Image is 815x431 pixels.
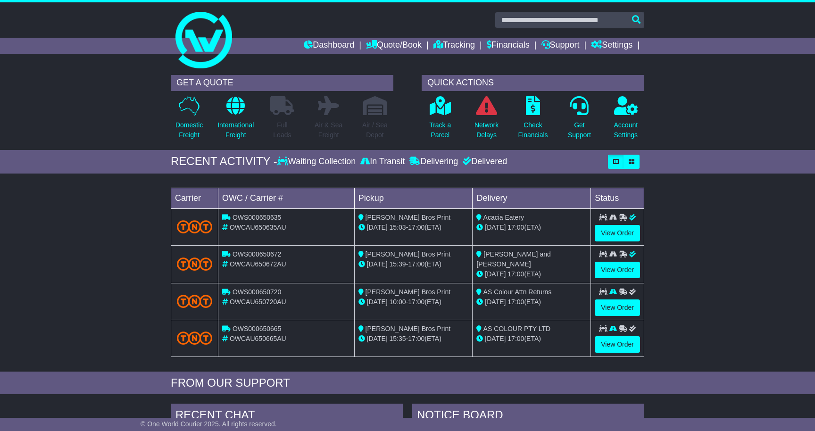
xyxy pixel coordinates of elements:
[483,214,524,221] span: Acacia Eatery
[591,188,644,208] td: Status
[614,120,638,140] p: Account Settings
[473,188,591,208] td: Delivery
[175,96,203,145] a: DomesticFreight
[507,298,524,306] span: 17:00
[358,297,469,307] div: - (ETA)
[367,335,388,342] span: [DATE]
[358,334,469,344] div: - (ETA)
[270,120,294,140] p: Full Loads
[367,224,388,231] span: [DATE]
[507,335,524,342] span: 17:00
[518,96,549,145] a: CheckFinancials
[315,120,342,140] p: Air & Sea Freight
[476,334,587,344] div: (ETA)
[476,223,587,232] div: (ETA)
[233,325,282,332] span: OWS000650665
[177,257,212,270] img: TNT_Domestic.png
[567,96,591,145] a: GetSupport
[595,299,640,316] a: View Order
[358,157,407,167] div: In Transit
[568,120,591,140] p: Get Support
[485,224,506,231] span: [DATE]
[230,335,286,342] span: OWCAU650665AU
[507,224,524,231] span: 17:00
[485,298,506,306] span: [DATE]
[476,269,587,279] div: (ETA)
[362,120,388,140] p: Air / Sea Depot
[460,157,507,167] div: Delivered
[230,224,286,231] span: OWCAU650635AU
[354,188,473,208] td: Pickup
[366,214,451,221] span: [PERSON_NAME] Bros Print
[171,155,277,168] div: RECENT ACTIVITY -
[408,224,424,231] span: 17:00
[390,298,406,306] span: 10:00
[366,325,451,332] span: [PERSON_NAME] Bros Print
[507,270,524,278] span: 17:00
[233,250,282,258] span: OWS000650672
[217,120,254,140] p: International Freight
[304,38,354,54] a: Dashboard
[595,262,640,278] a: View Order
[422,75,644,91] div: QUICK ACTIONS
[487,38,530,54] a: Financials
[171,404,403,429] div: RECENT CHAT
[141,420,277,428] span: © One World Courier 2025. All rights reserved.
[408,260,424,268] span: 17:00
[476,297,587,307] div: (ETA)
[230,260,286,268] span: OWCAU650672AU
[233,214,282,221] span: OWS000650635
[407,157,460,167] div: Delivering
[541,38,580,54] a: Support
[433,38,475,54] a: Tracking
[485,335,506,342] span: [DATE]
[233,288,282,296] span: OWS000650720
[358,223,469,232] div: - (ETA)
[366,288,451,296] span: [PERSON_NAME] Bros Print
[366,250,451,258] span: [PERSON_NAME] Bros Print
[217,96,254,145] a: InternationalFreight
[218,188,355,208] td: OWC / Carrier #
[476,250,550,268] span: [PERSON_NAME] and [PERSON_NAME]
[614,96,639,145] a: AccountSettings
[518,120,548,140] p: Check Financials
[230,298,286,306] span: OWCAU650720AU
[367,298,388,306] span: [DATE]
[177,332,212,344] img: TNT_Domestic.png
[595,336,640,353] a: View Order
[408,335,424,342] span: 17:00
[390,335,406,342] span: 15:35
[171,75,393,91] div: GET A QUOTE
[171,376,644,390] div: FROM OUR SUPPORT
[177,295,212,307] img: TNT_Domestic.png
[485,270,506,278] span: [DATE]
[474,120,499,140] p: Network Delays
[483,325,551,332] span: AS COLOUR PTY LTD
[171,188,218,208] td: Carrier
[358,259,469,269] div: - (ETA)
[390,260,406,268] span: 15:39
[177,220,212,233] img: TNT_Domestic.png
[412,404,644,429] div: NOTICE BOARD
[429,120,451,140] p: Track a Parcel
[408,298,424,306] span: 17:00
[591,38,632,54] a: Settings
[367,260,388,268] span: [DATE]
[595,225,640,241] a: View Order
[429,96,451,145] a: Track aParcel
[277,157,358,167] div: Waiting Collection
[175,120,203,140] p: Domestic Freight
[483,288,552,296] span: AS Colour Attn Returns
[474,96,499,145] a: NetworkDelays
[390,224,406,231] span: 15:03
[366,38,422,54] a: Quote/Book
